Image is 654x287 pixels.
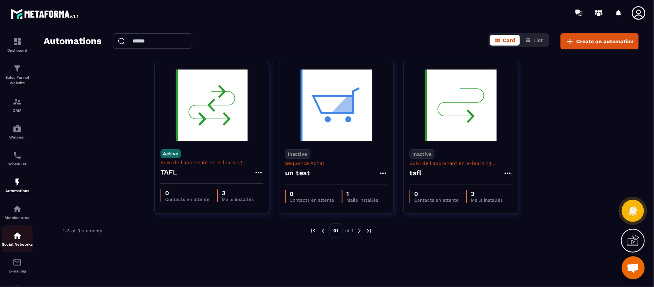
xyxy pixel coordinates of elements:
h4: tafl [410,168,422,178]
img: prev [310,227,317,234]
img: prev [320,227,326,234]
p: Sales Funnel Website [2,75,33,86]
p: Mails installés [222,197,254,202]
p: Contacts en attente [414,197,459,203]
p: Mails installés [471,197,503,203]
a: automationsautomationsMember area [2,199,33,225]
a: formationformationSales Funnel Website [2,58,33,91]
span: Card [503,37,515,43]
p: Scheduler [2,162,33,166]
p: E-mailing [2,269,33,273]
img: formation [13,97,22,106]
img: automations [13,178,22,187]
p: Contacts en attente [290,197,334,203]
p: Suivi de l'apprenant en e-learning asynchrone - Suivi en cours de formation [161,160,263,165]
p: Contacts en attente [165,197,210,202]
h2: Automations [44,33,102,49]
p: 0 [290,190,334,197]
img: automation-background [285,67,388,143]
img: automation-background [410,67,512,143]
p: Active [161,149,181,158]
p: 01 [329,223,343,238]
a: schedulerschedulerScheduler [2,145,33,172]
img: email [13,258,22,267]
img: automations [13,124,22,133]
img: scheduler [13,151,22,160]
p: Webinar [2,135,33,139]
p: 3 [222,189,254,197]
a: emailemailE-mailing [2,252,33,279]
p: Inactive [410,149,434,159]
a: formationformationCRM [2,91,33,118]
img: automation-background [161,67,263,143]
span: List [533,37,543,43]
a: formationformationDashboard [2,31,33,58]
p: 1-3 of 3 elements [63,228,102,233]
h4: TAFL [161,167,177,178]
img: automations [13,204,22,214]
a: Ouvrir le chat [622,256,645,279]
p: Mails installés [346,197,378,203]
a: automationsautomationsWebinar [2,118,33,145]
p: 3 [471,190,503,197]
img: social-network [13,231,22,240]
img: next [366,227,372,234]
img: formation [13,37,22,46]
p: 0 [414,190,459,197]
img: formation [13,64,22,73]
p: 1 [346,190,378,197]
button: List [521,35,547,46]
p: Suivi de l'apprenant en e-learning asynchrone - Suivi du démarrage [410,160,512,166]
p: Dashboard [2,48,33,52]
p: CRM [2,108,33,113]
p: of 1 [345,228,353,234]
p: 0 [165,189,210,197]
img: logo [11,7,80,21]
span: Create an automation [576,38,634,45]
p: Member area [2,215,33,220]
p: Séquence Achat [285,160,388,166]
a: social-networksocial-networkSocial Networks [2,225,33,252]
p: Automations [2,189,33,193]
a: automationsautomationsAutomations [2,172,33,199]
p: Social Networks [2,242,33,246]
button: Create an automation [561,33,639,49]
p: Inactive [285,149,310,159]
button: Card [490,35,520,46]
h4: un test [285,168,310,178]
img: next [356,227,363,234]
